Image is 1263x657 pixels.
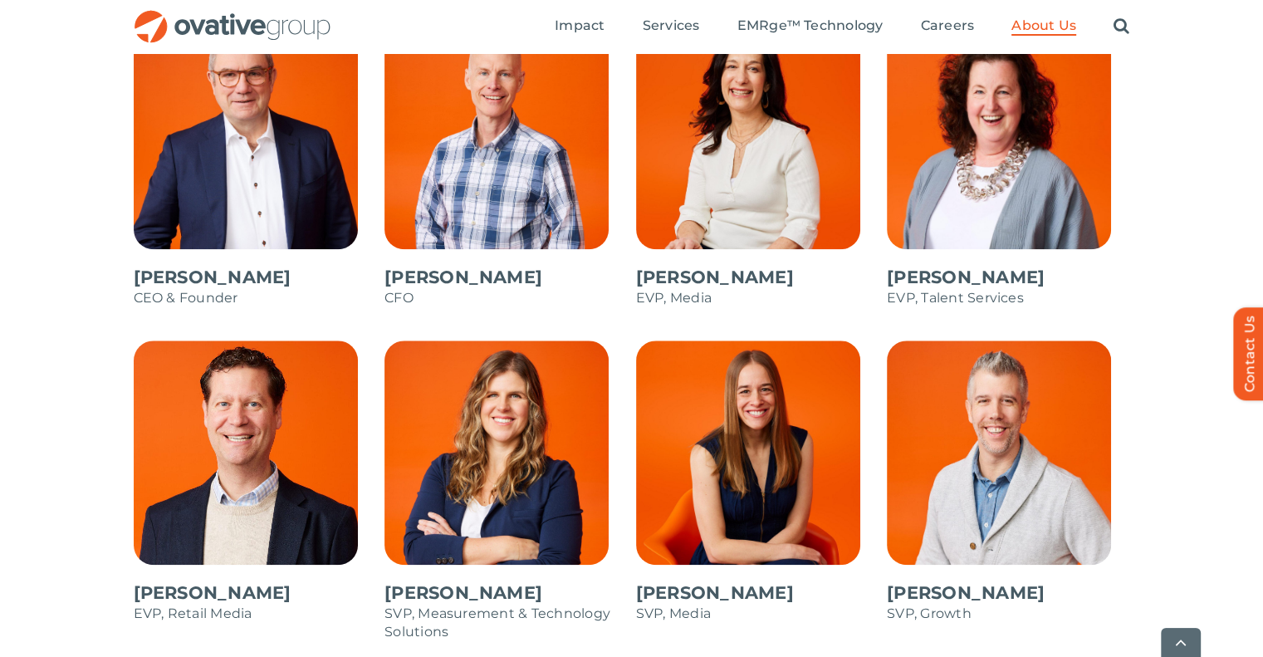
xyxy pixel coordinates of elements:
a: About Us [1011,17,1076,36]
span: EMRge™ Technology [737,17,883,34]
span: Careers [921,17,975,34]
span: About Us [1011,17,1076,34]
a: Careers [921,17,975,36]
a: OG_Full_horizontal_RGB [133,8,332,24]
span: Services [643,17,700,34]
a: Search [1114,17,1129,36]
a: Impact [555,17,605,36]
a: Services [643,17,700,36]
a: EMRge™ Technology [737,17,883,36]
span: Impact [555,17,605,34]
